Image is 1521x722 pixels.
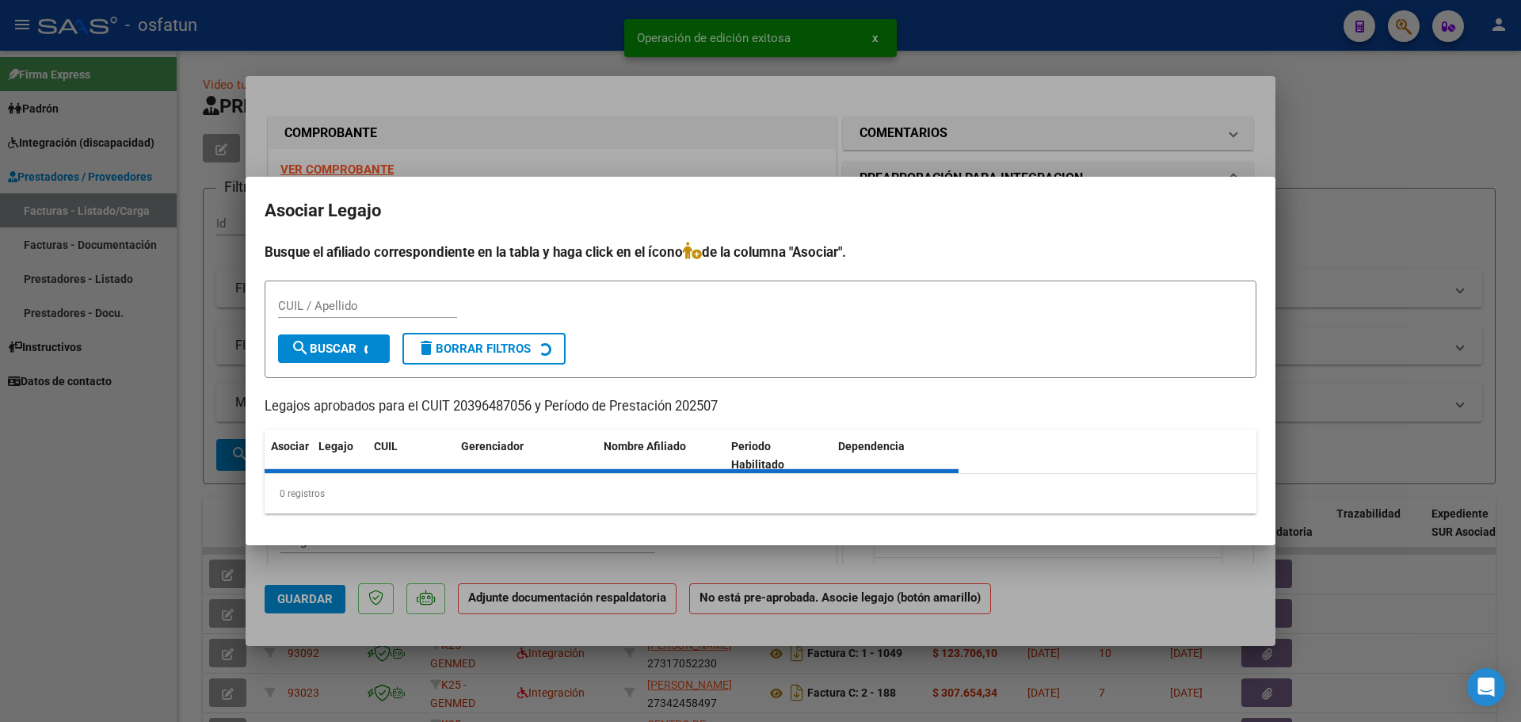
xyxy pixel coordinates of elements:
datatable-header-cell: Legajo [312,430,368,482]
h4: Busque el afiliado correspondiente en la tabla y haga click en el ícono de la columna "Asociar". [265,242,1256,262]
span: Asociar [271,440,309,453]
datatable-header-cell: Gerenciador [455,430,597,482]
span: Borrar Filtros [417,342,531,356]
div: Open Intercom Messenger [1467,668,1505,706]
button: Borrar Filtros [402,333,566,365]
datatable-header-cell: CUIL [368,430,455,482]
span: CUIL [374,440,398,453]
datatable-header-cell: Nombre Afiliado [597,430,725,482]
span: Buscar [291,342,356,356]
span: Dependencia [838,440,905,453]
div: 0 registros [265,474,1256,514]
h2: Asociar Legajo [265,196,1256,226]
mat-icon: delete [417,338,436,357]
p: Legajos aprobados para el CUIT 20396487056 y Período de Prestación 202507 [265,397,1256,417]
datatable-header-cell: Periodo Habilitado [725,430,832,482]
button: Buscar [278,334,390,363]
mat-icon: search [291,338,310,357]
span: Legajo [318,440,353,453]
span: Nombre Afiliado [604,440,686,453]
datatable-header-cell: Asociar [265,430,312,482]
span: Gerenciador [461,440,524,453]
span: Periodo Habilitado [731,440,784,471]
datatable-header-cell: Dependencia [832,430,959,482]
